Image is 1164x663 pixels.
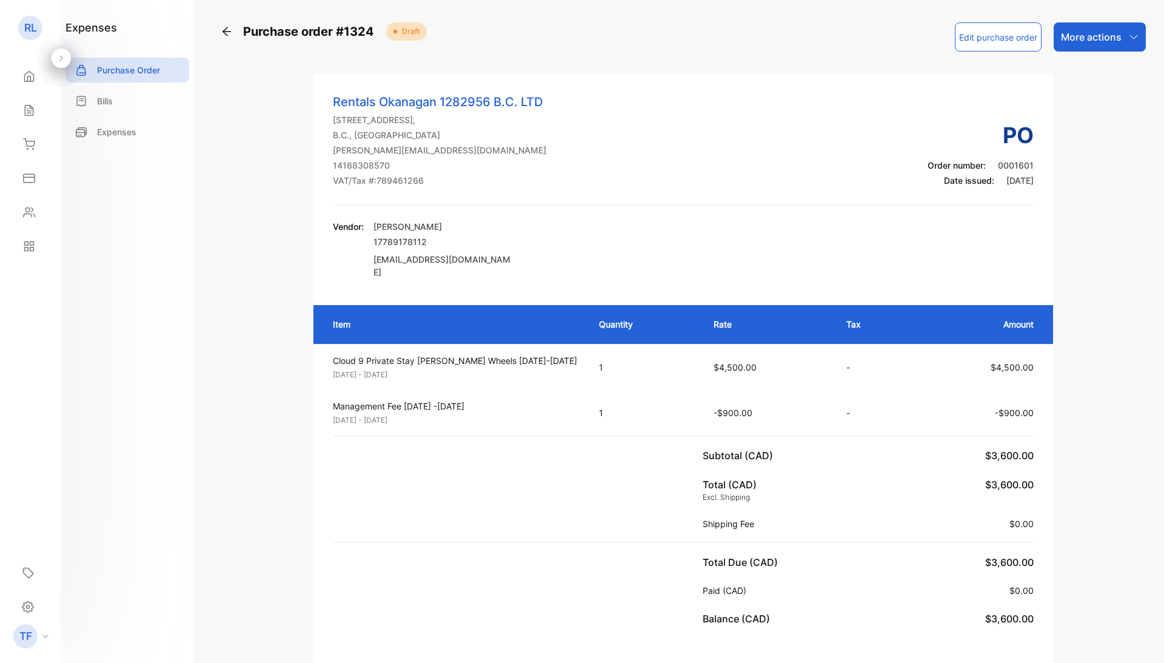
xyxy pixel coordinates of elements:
p: [DATE] - [DATE] [333,369,577,380]
p: Bills [97,95,113,107]
span: -$900.00 [995,408,1034,418]
p: 1 [599,406,689,419]
span: -$900.00 [714,408,752,418]
button: Edit purchase order [955,22,1042,52]
p: [PERSON_NAME] [373,220,513,233]
p: 17789178112 [373,235,513,248]
p: [STREET_ADDRESS], [333,113,546,126]
span: 0001601 [998,160,1034,170]
h1: expenses [65,19,117,36]
p: Amount [923,318,1034,331]
p: Subtotal (CAD) [703,448,778,463]
p: Rentals Okanagan 1282956 B.C. LTD [333,93,546,111]
p: Rate [714,318,822,331]
p: [PERSON_NAME][EMAIL_ADDRESS][DOMAIN_NAME] [333,144,546,156]
p: Tax [846,318,898,331]
a: Bills [65,89,189,113]
p: TF [19,628,32,644]
p: Quantity [599,318,689,331]
p: Purchase Order [97,64,160,76]
span: $3,600.00 [985,479,1034,491]
span: $0.00 [1009,585,1034,596]
p: Vendor: [333,220,364,233]
p: RL [24,20,37,36]
p: Shipping Fee [703,517,759,530]
span: $0.00 [1009,519,1034,529]
h3: PO [928,119,1034,152]
p: Order number: [928,159,1034,172]
a: Expenses [65,119,189,144]
p: VAT/Tax #: 789461266 [333,174,546,187]
p: Total Due (CAD) [703,555,783,570]
p: 14168308570 [333,159,546,172]
p: Management Fee [DATE] -[DATE] [333,400,577,412]
span: $4,500.00 [991,362,1034,372]
span: Purchase order #1324 [243,22,381,41]
p: Total (CAD) [703,477,757,492]
p: 1 [599,361,689,374]
span: $4,500.00 [714,362,757,372]
p: Excl. Shipping [703,492,757,503]
p: B.C., [GEOGRAPHIC_DATA] [333,129,546,141]
p: Cloud 9 Private Stay [PERSON_NAME] Wheels [DATE]-[DATE] [333,354,577,367]
p: Expenses [97,126,136,138]
p: Date issued: [928,174,1034,187]
a: Purchase Order [65,58,189,82]
span: $3,600.00 [985,556,1034,568]
span: [DATE] [1006,175,1034,186]
button: More actions [1054,22,1146,52]
p: More actions [1061,30,1122,44]
span: $3,600.00 [985,449,1034,462]
span: Draft [397,26,420,37]
p: - [846,361,898,374]
p: Paid (CAD) [703,584,751,597]
p: [DATE] - [DATE] [333,415,577,426]
p: Item [333,318,575,331]
p: [EMAIL_ADDRESS][DOMAIN_NAME] [373,253,513,278]
p: - [846,406,898,419]
p: Balance (CAD) [703,611,775,626]
span: $3,600.00 [985,613,1034,625]
iframe: LiveChat chat widget [1113,612,1164,663]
